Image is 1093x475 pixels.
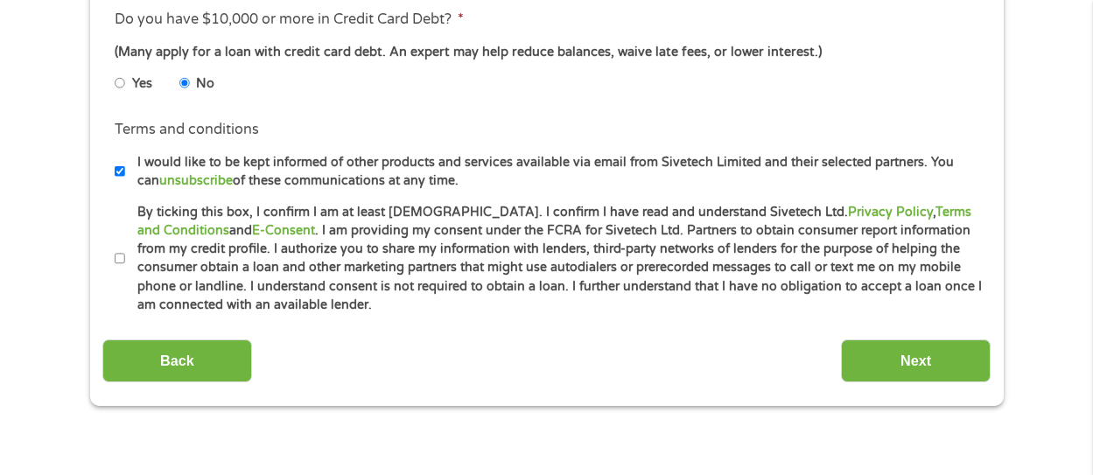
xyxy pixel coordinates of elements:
[102,339,252,382] input: Back
[125,153,984,191] label: I would like to be kept informed of other products and services available via email from Sivetech...
[115,10,464,29] label: Do you have $10,000 or more in Credit Card Debt?
[159,173,233,188] a: unsubscribe
[115,121,259,139] label: Terms and conditions
[115,43,977,62] div: (Many apply for a loan with credit card debt. An expert may help reduce balances, waive late fees...
[252,223,315,238] a: E-Consent
[137,205,971,238] a: Terms and Conditions
[196,74,214,94] label: No
[848,205,933,220] a: Privacy Policy
[125,203,984,315] label: By ticking this box, I confirm I am at least [DEMOGRAPHIC_DATA]. I confirm I have read and unders...
[132,74,152,94] label: Yes
[841,339,991,382] input: Next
